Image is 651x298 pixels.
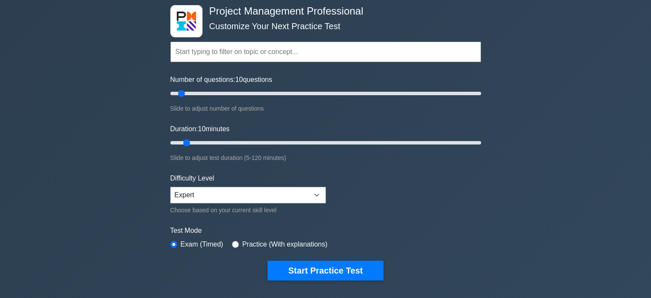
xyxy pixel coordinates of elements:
[235,76,243,83] span: 10
[170,205,326,215] div: Choose based on your current skill level
[242,239,327,250] label: Practice (With explanations)
[268,261,383,280] button: Start Practice Test
[170,103,481,114] div: Slide to adjust number of questions
[181,239,223,250] label: Exam (Timed)
[198,125,205,132] span: 10
[170,42,481,62] input: Start typing to filter on topic or concept...
[170,124,230,134] label: Duration: minutes
[170,75,272,85] label: Number of questions: questions
[206,5,439,18] h4: Project Management Professional
[170,153,481,163] div: Slide to adjust test duration (5-120 minutes)
[170,226,481,236] label: Test Mode
[170,173,214,184] label: Difficulty Level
